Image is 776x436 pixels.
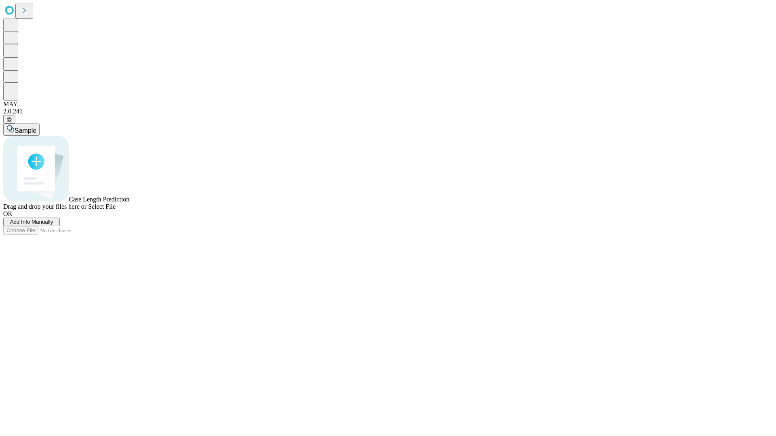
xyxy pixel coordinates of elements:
button: Add Info Manually [3,218,60,226]
span: Drag and drop your files here or [3,203,86,210]
button: Sample [3,124,40,136]
div: MAY [3,101,773,108]
span: Add Info Manually [10,219,53,225]
button: @ [3,115,15,124]
span: Case Length Prediction [69,196,129,203]
span: OR [3,210,12,217]
span: @ [6,116,12,122]
span: Sample [15,127,36,134]
span: Select File [88,203,116,210]
div: 2.0.241 [3,108,773,115]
